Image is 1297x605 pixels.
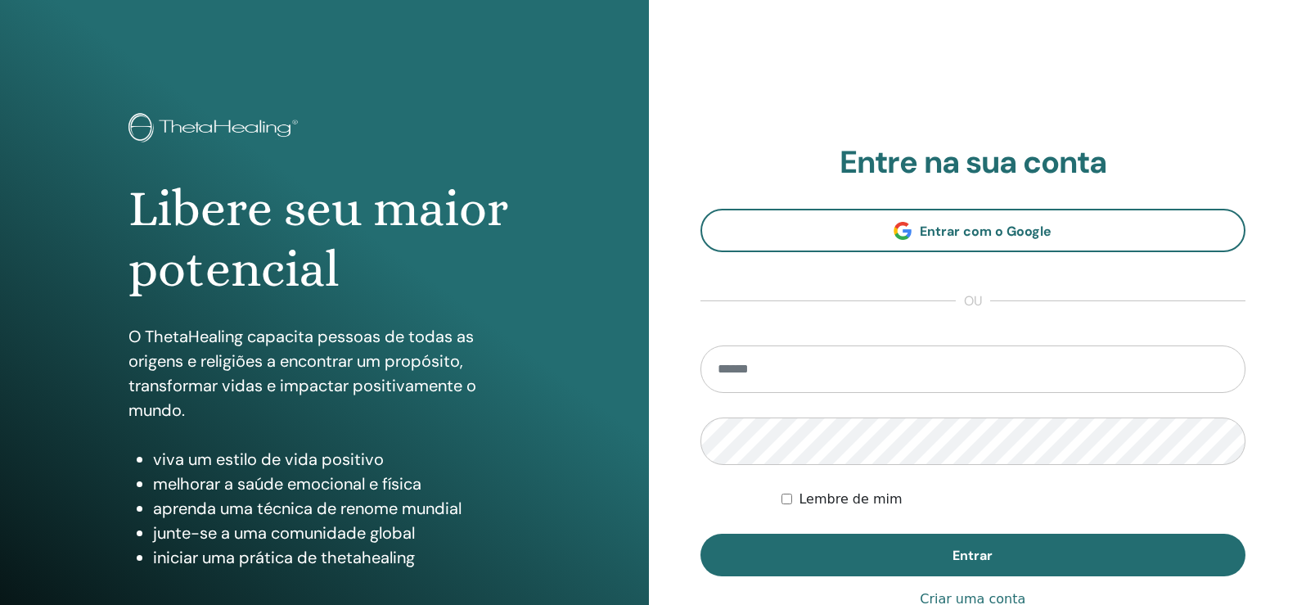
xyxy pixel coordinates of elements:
[153,547,415,568] font: iniciar uma prática de thetahealing
[153,498,462,519] font: aprenda uma técnica de renome mundial
[964,292,982,309] font: ou
[952,547,993,564] font: Entrar
[799,491,902,507] font: Lembre de mim
[153,473,421,494] font: melhorar a saúde emocional e física
[840,142,1106,183] font: Entre na sua conta
[781,490,1245,509] div: Mantenha-me autenticado indefinidamente ou até que eu faça logout manualmente
[128,326,476,421] font: O ThetaHealing capacita pessoas de todas as origens e religiões a encontrar um propósito, transfo...
[128,179,508,298] font: Libere seu maior potencial
[153,449,384,470] font: viva um estilo de vida positivo
[700,209,1246,252] a: Entrar com o Google
[153,522,415,544] font: junte-se a uma comunidade global
[700,534,1246,576] button: Entrar
[920,223,1052,240] font: Entrar com o Google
